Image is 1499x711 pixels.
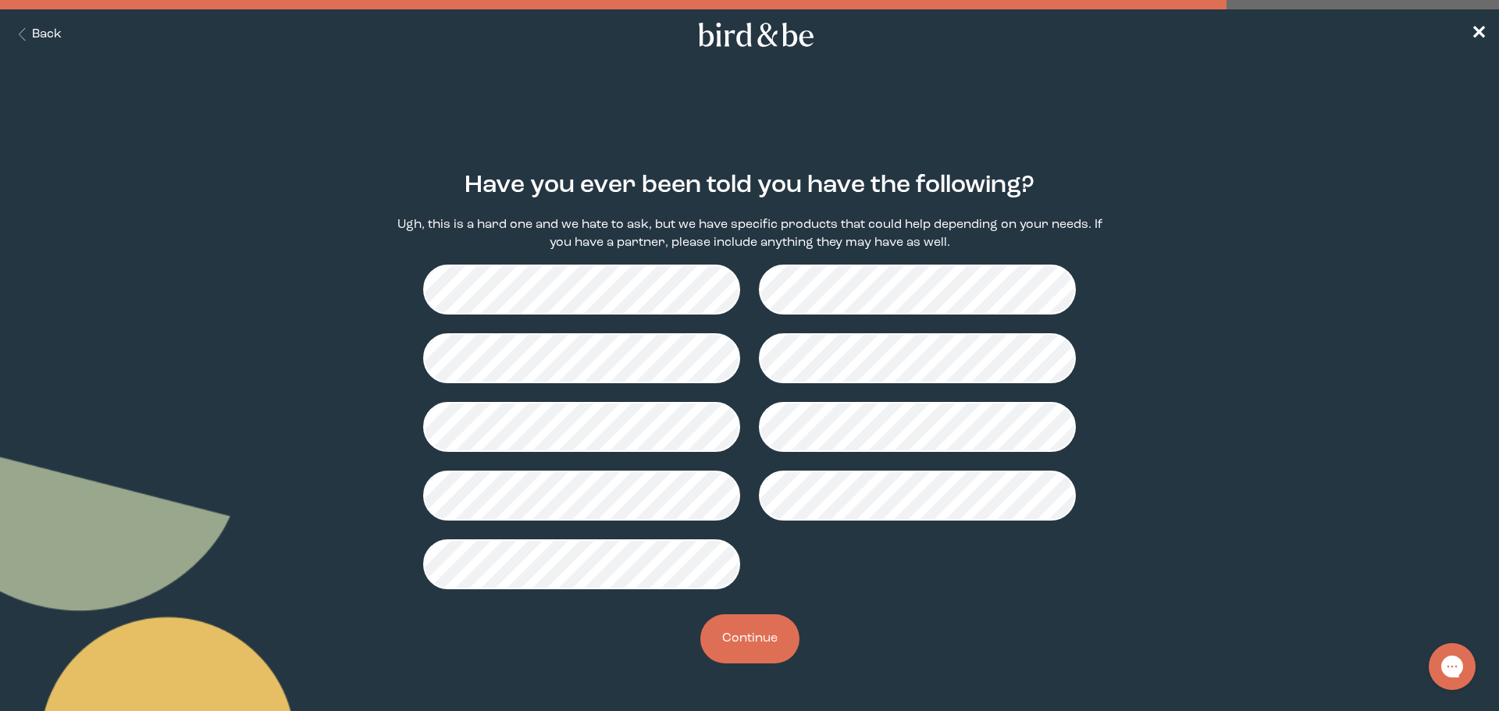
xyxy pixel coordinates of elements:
h2: Have you ever been told you have the following? [465,168,1034,204]
a: ✕ [1471,21,1487,48]
span: ✕ [1471,25,1487,44]
button: Back Button [12,26,62,44]
iframe: Gorgias live chat messenger [1421,638,1483,695]
button: Continue [700,614,799,663]
p: Ugh, this is a hard one and we hate to ask, but we have specific products that could help dependi... [387,216,1112,252]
